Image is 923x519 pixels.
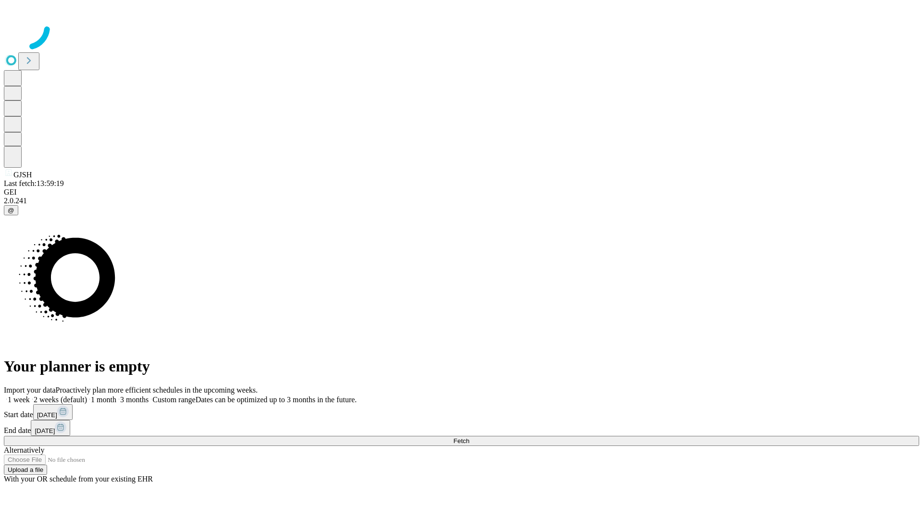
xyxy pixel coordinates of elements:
[31,420,70,436] button: [DATE]
[4,179,64,187] span: Last fetch: 13:59:19
[33,404,73,420] button: [DATE]
[4,436,919,446] button: Fetch
[4,386,56,394] span: Import your data
[4,465,47,475] button: Upload a file
[37,411,57,419] span: [DATE]
[35,427,55,434] span: [DATE]
[91,395,116,404] span: 1 month
[4,188,919,197] div: GEI
[4,404,919,420] div: Start date
[4,205,18,215] button: @
[152,395,195,404] span: Custom range
[4,420,919,436] div: End date
[4,197,919,205] div: 2.0.241
[34,395,87,404] span: 2 weeks (default)
[453,437,469,445] span: Fetch
[4,475,153,483] span: With your OR schedule from your existing EHR
[8,395,30,404] span: 1 week
[4,358,919,375] h1: Your planner is empty
[13,171,32,179] span: GJSH
[196,395,357,404] span: Dates can be optimized up to 3 months in the future.
[4,446,44,454] span: Alternatively
[56,386,258,394] span: Proactively plan more efficient schedules in the upcoming weeks.
[8,207,14,214] span: @
[120,395,149,404] span: 3 months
